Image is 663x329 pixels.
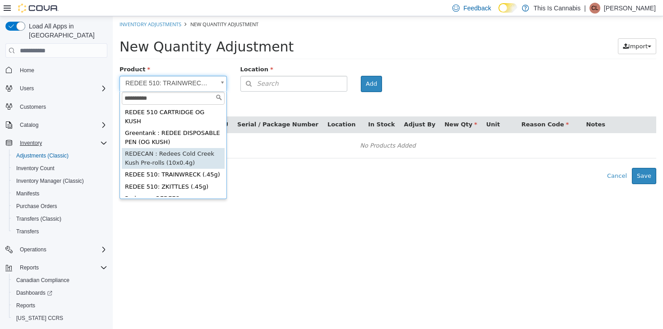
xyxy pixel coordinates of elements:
span: Manifests [13,188,107,199]
span: Transfers (Classic) [13,213,107,224]
a: Reports [13,300,39,311]
a: Dashboards [9,287,111,299]
span: Adjustments (Classic) [16,152,69,159]
p: | [584,3,586,14]
button: Manifests [9,187,111,200]
a: Customers [16,102,50,112]
span: Users [20,85,34,92]
span: Canadian Compliance [13,275,107,286]
span: Dashboards [16,289,52,297]
span: Transfers (Classic) [16,215,61,222]
span: Purchase Orders [13,201,107,212]
span: Reports [20,264,39,271]
button: Reports [9,299,111,312]
a: Home [16,65,38,76]
button: Users [16,83,37,94]
div: Redecan : REDEES SHISHKABERRY PRE-ROLL (4g) [9,176,112,197]
a: Inventory Manager (Classic) [13,176,87,186]
span: Customers [20,103,46,111]
div: Greentank : REDEE DISPOSABLE PEN (OG KUSH) [9,111,112,132]
button: Reports [2,261,111,274]
span: Purchase Orders [16,203,57,210]
p: [PERSON_NAME] [604,3,656,14]
span: Load All Apps in [GEOGRAPHIC_DATA] [25,22,107,40]
button: [US_STATE] CCRS [9,312,111,324]
a: Adjustments (Classic) [13,150,72,161]
a: [US_STATE] CCRS [13,313,67,324]
a: Transfers (Classic) [13,213,65,224]
button: Catalog [2,119,111,131]
span: Catalog [20,121,38,129]
div: REDEE 510 CARTRIDGE OG KUSH [9,90,112,111]
span: Operations [20,246,46,253]
button: Inventory Count [9,162,111,175]
a: Dashboards [13,287,56,298]
span: Reports [13,300,107,311]
span: Transfers [16,228,39,235]
span: Inventory [20,139,42,147]
span: Operations [16,244,107,255]
button: Catalog [16,120,42,130]
span: Inventory [16,138,107,148]
span: Catalog [16,120,107,130]
button: Home [2,63,111,76]
a: Inventory Count [13,163,58,174]
a: Purchase Orders [13,201,61,212]
span: Inventory Manager (Classic) [16,177,84,185]
a: Transfers [13,226,42,237]
div: REDEE 510: TRAINWRECK (.45g) [9,153,112,165]
button: Adjustments (Classic) [9,149,111,162]
span: Inventory Count [16,165,55,172]
span: Home [20,67,34,74]
span: Reports [16,302,35,309]
span: Transfers [13,226,107,237]
button: Transfers (Classic) [9,213,111,225]
span: Canadian Compliance [16,277,69,284]
div: REDECAN : Redees Cold Creek Kush Pre-rolls (10x0.4g) [9,132,112,153]
span: Customers [16,101,107,112]
img: Cova [18,4,59,13]
div: REDEE 510: ZKITTLES (.45g) [9,165,112,177]
span: Inventory Count [13,163,107,174]
button: Reports [16,262,42,273]
span: Feedback [463,4,491,13]
span: Adjustments (Classic) [13,150,107,161]
span: Dashboards [13,287,107,298]
span: CL [591,3,598,14]
a: Canadian Compliance [13,275,73,286]
div: Cody Les [589,3,600,14]
button: Canadian Compliance [9,274,111,287]
p: This Is Cannabis [534,3,580,14]
span: Reports [16,262,107,273]
button: Transfers [9,225,111,238]
span: [US_STATE] CCRS [16,315,63,322]
a: Manifests [13,188,43,199]
input: Dark Mode [498,3,517,13]
button: Users [2,82,111,95]
button: Operations [16,244,50,255]
button: Inventory [2,137,111,149]
button: Customers [2,100,111,113]
button: Purchase Orders [9,200,111,213]
button: Inventory [16,138,46,148]
button: Operations [2,243,111,256]
button: Inventory Manager (Classic) [9,175,111,187]
span: Home [16,64,107,75]
span: Washington CCRS [13,313,107,324]
span: Manifests [16,190,39,197]
span: Inventory Manager (Classic) [13,176,107,186]
span: Users [16,83,107,94]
